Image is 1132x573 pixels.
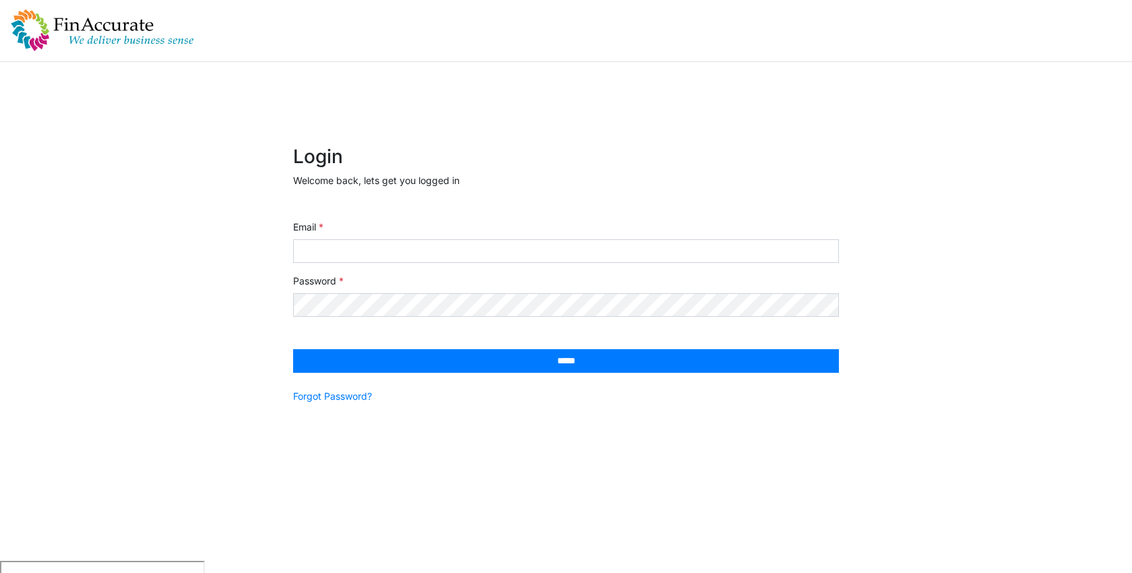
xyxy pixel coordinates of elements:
p: Welcome back, lets get you logged in [293,173,839,187]
label: Email [293,220,323,234]
img: spp logo [11,9,194,52]
h2: Login [293,146,839,169]
label: Password [293,274,344,288]
a: Forgot Password? [293,389,372,403]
